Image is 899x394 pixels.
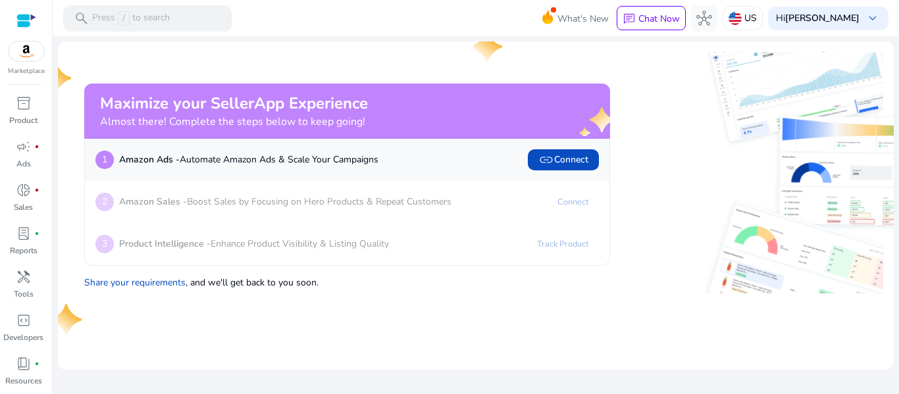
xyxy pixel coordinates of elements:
[42,62,74,94] img: one-star.svg
[557,7,609,30] span: What's New
[34,144,39,149] span: fiber_manual_record
[119,195,451,209] p: Boost Sales by Focusing on Hero Products & Repeat Customers
[16,312,32,328] span: code_blocks
[84,276,186,289] a: Share your requirements
[16,226,32,241] span: lab_profile
[3,332,43,343] p: Developers
[74,11,90,26] span: search
[118,11,130,26] span: /
[617,6,686,31] button: chatChat Now
[100,94,368,113] h2: Maximize your SellerApp Experience
[538,152,588,168] span: Connect
[95,235,114,253] p: 3
[92,11,170,26] p: Press to search
[119,237,389,251] p: Enhance Product Visibility & Listing Quality
[16,95,32,111] span: inventory_2
[696,11,712,26] span: hub
[785,12,860,24] b: [PERSON_NAME]
[8,66,45,76] p: Marketplace
[14,288,34,300] p: Tools
[34,187,39,193] span: fiber_manual_record
[16,356,32,372] span: book_4
[16,139,32,155] span: campaign
[95,193,114,211] p: 2
[16,269,32,285] span: handyman
[119,195,187,208] b: Amazon Sales -
[9,41,44,61] img: amazon.svg
[623,12,636,26] span: chat
[691,5,717,32] button: hub
[119,237,211,250] b: Product Intelligence -
[638,12,680,25] p: Chat Now
[34,361,39,366] span: fiber_manual_record
[16,158,31,170] p: Ads
[95,151,114,169] p: 1
[14,201,33,213] p: Sales
[9,114,38,126] p: Product
[538,152,554,168] span: link
[865,11,881,26] span: keyboard_arrow_down
[5,375,42,387] p: Resources
[527,234,599,255] a: Track Product
[10,245,38,257] p: Reports
[16,182,32,198] span: donut_small
[119,153,378,166] p: Automate Amazon Ads & Scale Your Campaigns
[729,12,742,25] img: us.svg
[119,153,180,166] b: Amazon Ads -
[547,191,599,212] a: Connect
[776,14,860,23] p: Hi
[84,270,610,289] p: , and we'll get back to you soon.
[100,116,368,128] h4: Almost there! Complete the steps below to keep going!
[34,231,39,236] span: fiber_manual_record
[528,149,599,170] button: linkConnect
[744,7,757,30] p: US
[473,31,505,62] img: one-star.svg
[53,304,84,335] img: one-star.svg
